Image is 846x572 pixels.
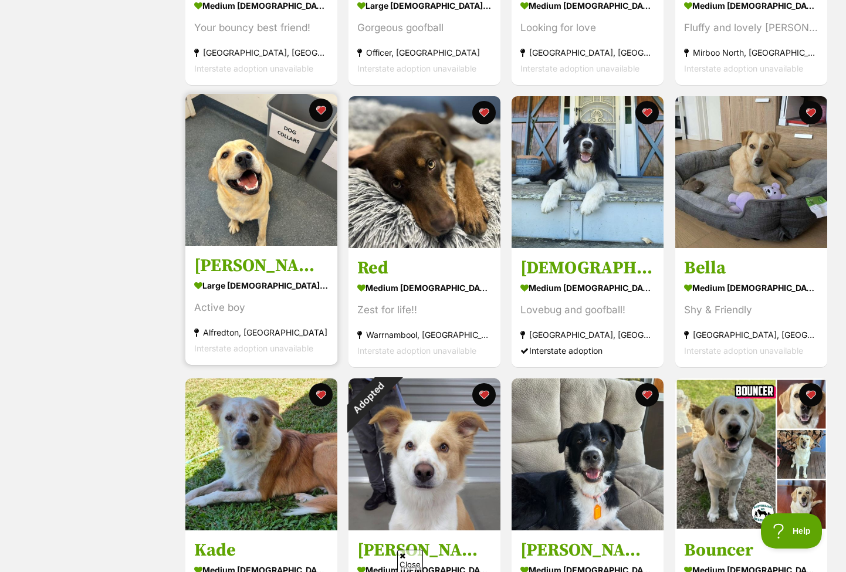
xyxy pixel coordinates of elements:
a: Red medium [DEMOGRAPHIC_DATA] Dog Zest for life!! Warrnambool, [GEOGRAPHIC_DATA] Interstate adopt... [348,248,500,367]
div: large [DEMOGRAPHIC_DATA] Dog [194,277,329,294]
img: Lara [512,378,664,530]
button: favourite [472,383,496,407]
div: Fluffy and lovely [PERSON_NAME] [684,20,818,36]
h3: Bella [684,257,818,279]
a: Adopted [348,521,500,533]
h3: [PERSON_NAME] [194,255,329,277]
button: favourite [799,383,823,407]
div: Interstate adoption [520,343,655,358]
div: Warrnambool, [GEOGRAPHIC_DATA] [357,327,492,343]
img: Marshall [348,378,500,530]
a: [DEMOGRAPHIC_DATA] medium [DEMOGRAPHIC_DATA] Dog Lovebug and goofball! [GEOGRAPHIC_DATA], [GEOGRA... [512,248,664,367]
button: favourite [636,101,659,124]
h3: [DEMOGRAPHIC_DATA] [520,257,655,279]
div: Mirboo North, [GEOGRAPHIC_DATA] [684,45,818,60]
div: Your bouncy best friend! [194,20,329,36]
div: medium [DEMOGRAPHIC_DATA] Dog [520,279,655,296]
div: Officer, [GEOGRAPHIC_DATA] [357,45,492,60]
h3: [PERSON_NAME] [357,539,492,561]
span: Interstate adoption unavailable [357,346,476,356]
iframe: Help Scout Beacon - Open [761,513,823,549]
img: Bella [675,96,827,248]
div: Shy & Friendly [684,302,818,318]
div: [GEOGRAPHIC_DATA], [GEOGRAPHIC_DATA] [194,45,329,60]
span: Interstate adoption unavailable [194,343,313,353]
span: Interstate adoption unavailable [520,63,639,73]
button: favourite [636,383,659,407]
button: favourite [309,383,333,407]
div: [GEOGRAPHIC_DATA], [GEOGRAPHIC_DATA] [684,327,818,343]
h3: Bouncer [684,539,818,561]
span: Close [397,550,423,570]
div: Looking for love [520,20,655,36]
div: [GEOGRAPHIC_DATA], [GEOGRAPHIC_DATA] [520,45,655,60]
span: Interstate adoption unavailable [684,346,803,356]
img: Bouncer [675,378,827,530]
div: Adopted [333,363,403,433]
div: medium [DEMOGRAPHIC_DATA] Dog [357,279,492,296]
div: Alfredton, [GEOGRAPHIC_DATA] [194,324,329,340]
h3: Kade [194,539,329,561]
div: Zest for life!! [357,302,492,318]
h3: [PERSON_NAME] [520,539,655,561]
img: Kade [185,378,337,530]
div: [GEOGRAPHIC_DATA], [GEOGRAPHIC_DATA] [520,327,655,343]
span: Interstate adoption unavailable [684,63,803,73]
div: Gorgeous goofball [357,20,492,36]
a: Bella medium [DEMOGRAPHIC_DATA] Dog Shy & Friendly [GEOGRAPHIC_DATA], [GEOGRAPHIC_DATA] Interstat... [675,248,827,367]
span: Interstate adoption unavailable [194,63,313,73]
img: Bodhi [512,96,664,248]
div: Active boy [194,300,329,316]
div: medium [DEMOGRAPHIC_DATA] Dog [684,279,818,296]
span: Interstate adoption unavailable [357,63,476,73]
button: favourite [799,101,823,124]
img: Ralph [185,94,337,246]
a: [PERSON_NAME] large [DEMOGRAPHIC_DATA] Dog Active boy Alfredton, [GEOGRAPHIC_DATA] Interstate ado... [185,246,337,365]
img: Red [348,96,500,248]
button: favourite [309,99,333,122]
h3: Red [357,257,492,279]
div: Lovebug and goofball! [520,302,655,318]
button: favourite [472,101,496,124]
